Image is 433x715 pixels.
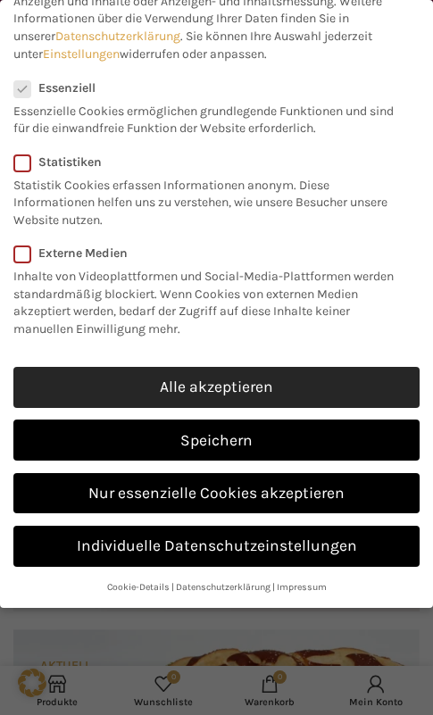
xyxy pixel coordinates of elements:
[13,367,420,408] a: Alle akzeptieren
[277,581,327,593] a: Impressum
[13,154,396,170] label: Statistiken
[13,473,420,514] a: Nur essenzielle Cookies akzeptieren
[107,581,170,593] a: Cookie-Details
[13,261,408,337] p: Inhalte von Videoplattformen und Social-Media-Plattformen werden standardmäßig blockiert. Wenn Co...
[13,420,420,461] a: Speichern
[13,80,396,96] label: Essenziell
[13,96,396,137] p: Essenzielle Cookies ermöglichen grundlegende Funktionen und sind für die einwandfreie Funktion de...
[13,245,408,261] label: Externe Medien
[13,526,420,567] a: Individuelle Datenschutzeinstellungen
[43,46,120,62] a: Einstellungen
[13,170,396,229] p: Statistik Cookies erfassen Informationen anonym. Diese Informationen helfen uns zu verstehen, wie...
[13,29,372,62] span: Sie können Ihre Auswahl jederzeit unter widerrufen oder anpassen.
[55,29,180,44] a: Datenschutzerklärung
[176,581,271,593] a: Datenschutzerklärung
